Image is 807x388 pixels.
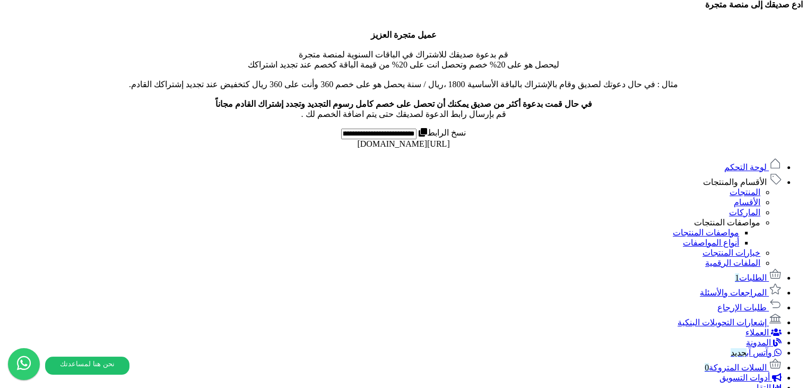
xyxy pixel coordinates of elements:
[694,218,760,227] a: مواصفات المنتجات
[719,373,770,382] span: أدوات التسويق
[215,99,592,108] b: في حال قمت بدعوة أكثر من صديق يمكنك أن تحصل على خصم كامل رسوم التجديد وتجدد إشتراك القادم مجاناً
[745,328,769,337] span: العملاء
[371,30,437,39] b: عميل متجرة العزيز
[678,318,767,327] span: إشعارات التحويلات البنكية
[719,373,782,382] a: أدوات التسويق
[730,188,760,197] a: المنتجات
[4,139,803,149] div: [URL][DOMAIN_NAME]
[731,348,772,357] span: وآتس آب
[717,303,767,312] span: طلبات الإرجاع
[683,238,739,247] a: أنواع المواصفات
[724,163,767,172] span: لوحة التحكم
[734,198,760,207] a: الأقسام
[735,273,739,282] span: 1
[705,363,709,372] span: 0
[735,273,782,282] a: الطلبات1
[731,348,782,357] a: وآتس آبجديد
[4,30,803,119] p: قم بدعوة صديقك للاشتراك في الباقات السنوية لمنصة متجرة ليحصل هو على 20% خصم وتحصل انت على 20% من ...
[702,248,760,257] a: خيارات المنتجات
[416,128,466,137] label: نسخ الرابط
[705,258,760,267] a: الملفات الرقمية
[678,318,782,327] a: إشعارات التحويلات البنكية
[700,288,767,297] span: المراجعات والأسئلة
[729,208,760,217] a: الماركات
[705,363,767,372] span: السلات المتروكة
[717,303,782,312] a: طلبات الإرجاع
[735,273,767,282] span: الطلبات
[673,228,739,237] a: مواصفات المنتجات
[746,338,782,347] a: المدونة
[724,163,782,172] a: لوحة التحكم
[700,288,782,297] a: المراجعات والأسئلة
[745,328,782,337] a: العملاء
[746,338,771,347] span: المدونة
[705,363,782,372] a: السلات المتروكة0
[703,178,767,187] span: الأقسام والمنتجات
[731,348,747,357] span: جديد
